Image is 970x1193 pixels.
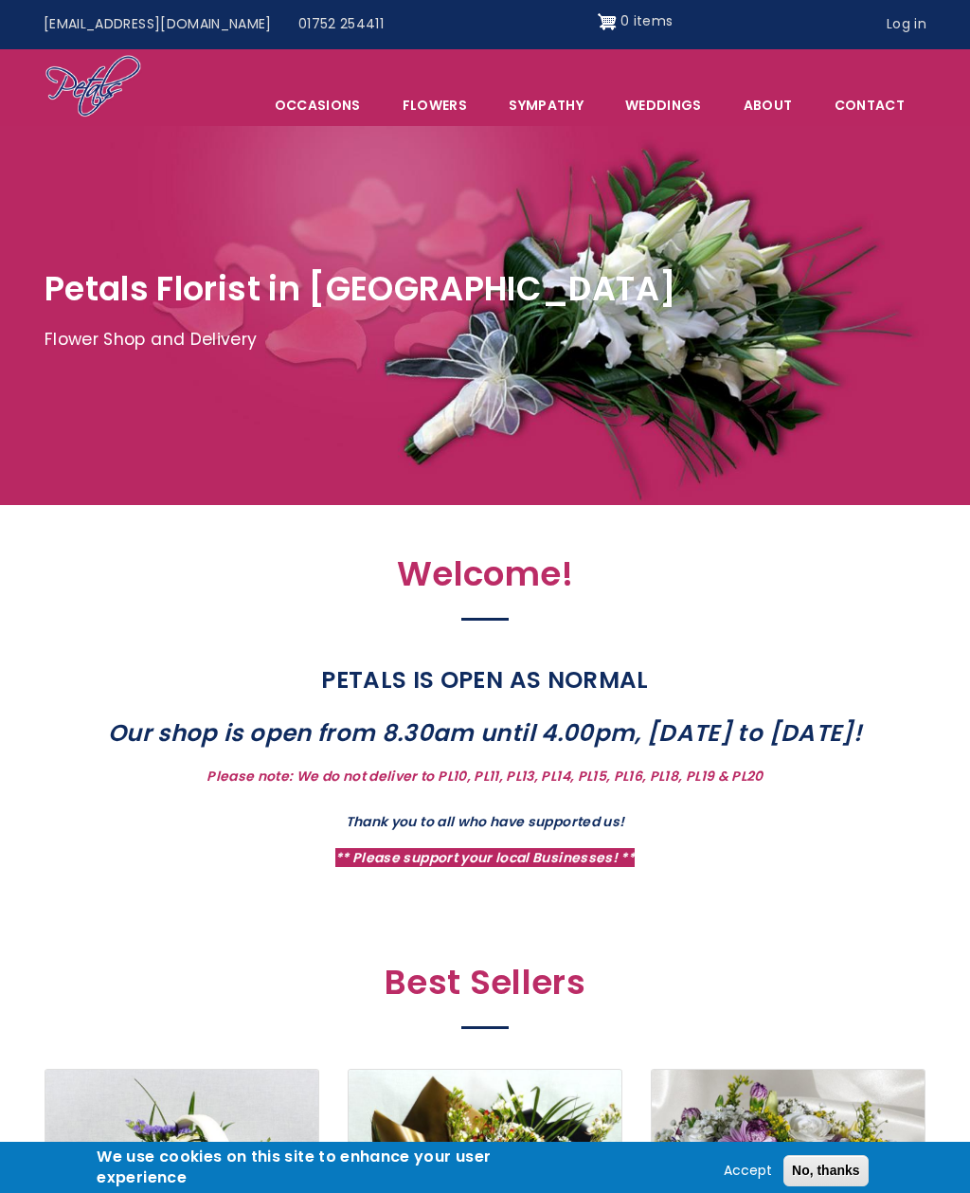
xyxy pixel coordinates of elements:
[335,848,635,867] strong: ** Please support your local Businesses! **
[45,54,142,120] img: Home
[783,1155,869,1187] button: No, thanks
[73,963,897,1013] h2: Best Sellers
[73,554,897,605] h2: Welcome!
[716,1160,780,1183] button: Accept
[598,7,674,37] a: Shopping cart 0 items
[346,812,625,831] strong: Thank you to all who have supported us!
[620,11,673,30] span: 0 items
[383,85,487,125] a: Flowers
[815,85,925,125] a: Contact
[45,265,676,312] span: Petals Florist in [GEOGRAPHIC_DATA]
[598,7,617,37] img: Shopping cart
[30,7,285,43] a: [EMAIL_ADDRESS][DOMAIN_NAME]
[605,85,722,125] span: Weddings
[207,767,763,786] strong: Please note: We do not deliver to PL10, PL11, PL13, PL14, PL15, PL16, PL18, PL19 & PL20
[45,326,925,354] p: Flower Shop and Delivery
[108,716,862,750] strong: Our shop is open from 8.30am until 4.00pm, [DATE] to [DATE]!
[255,85,381,125] span: Occasions
[285,7,397,43] a: 01752 254411
[489,85,603,125] a: Sympathy
[724,85,813,125] a: About
[321,663,648,696] strong: PETALS IS OPEN AS NORMAL
[873,7,940,43] a: Log in
[97,1147,563,1189] h2: We use cookies on this site to enhance your user experience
